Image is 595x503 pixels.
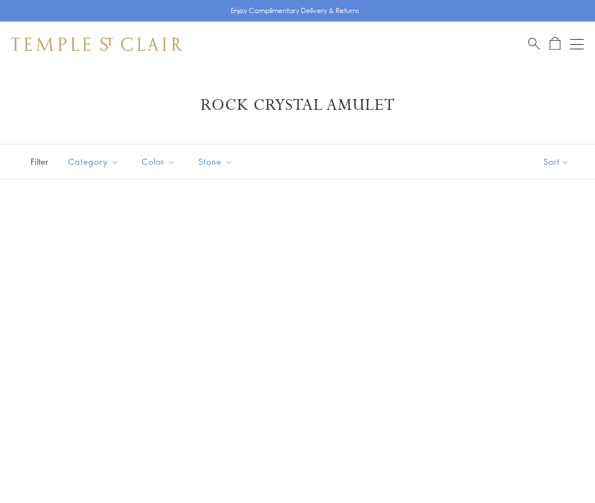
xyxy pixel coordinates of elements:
[570,37,584,51] button: Open navigation
[136,155,184,169] span: Color
[133,149,184,174] button: Color
[59,149,127,174] button: Category
[11,37,182,51] img: Temple St. Clair
[193,155,241,169] span: Stone
[518,144,595,179] button: Show sort by
[62,155,127,169] span: Category
[190,149,241,174] button: Stone
[231,5,359,16] p: Enjoy Complimentary Delivery & Returns
[528,37,540,51] a: Search
[550,37,560,51] a: Open Shopping Bag
[28,95,567,116] h1: Rock Crystal Amulet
